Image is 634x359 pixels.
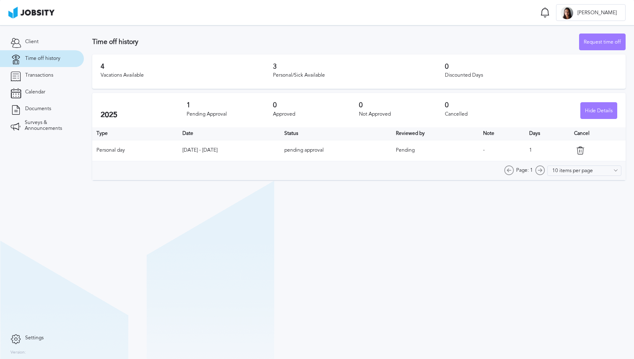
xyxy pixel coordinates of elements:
[392,127,479,140] th: Toggle SortBy
[92,140,178,161] td: Personal day
[25,56,60,62] span: Time off history
[10,350,26,355] label: Version:
[273,101,359,109] h3: 0
[101,63,273,70] h3: 4
[525,127,570,140] th: Days
[8,7,55,18] img: ab4bad089aa723f57921c736e9817d99.png
[561,7,573,19] div: J
[516,168,533,173] span: Page: 1
[445,72,617,78] div: Discounted Days
[445,63,617,70] h3: 0
[187,111,273,117] div: Pending Approval
[178,127,280,140] th: Toggle SortBy
[25,120,73,132] span: Surveys & Announcements
[25,39,39,45] span: Client
[273,63,445,70] h3: 3
[25,89,45,95] span: Calendar
[570,127,626,140] th: Cancel
[581,103,617,119] div: Hide Details
[445,111,531,117] div: Cancelled
[92,127,178,140] th: Type
[101,72,273,78] div: Vacations Available
[359,101,445,109] h3: 0
[280,127,392,140] th: Toggle SortBy
[92,38,579,46] h3: Time off history
[479,127,525,140] th: Toggle SortBy
[525,140,570,161] td: 1
[573,10,621,16] span: [PERSON_NAME]
[556,4,626,21] button: J[PERSON_NAME]
[25,72,53,78] span: Transactions
[178,140,280,161] td: [DATE] - [DATE]
[579,34,625,51] div: Request time off
[396,147,415,153] span: Pending
[483,147,485,153] span: -
[25,106,51,112] span: Documents
[580,102,617,119] button: Hide Details
[25,335,44,341] span: Settings
[280,140,392,161] td: pending approval
[273,111,359,117] div: Approved
[273,72,445,78] div: Personal/Sick Available
[187,101,273,109] h3: 1
[359,111,445,117] div: Not Approved
[579,34,626,50] button: Request time off
[445,101,531,109] h3: 0
[101,111,187,119] h2: 2025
